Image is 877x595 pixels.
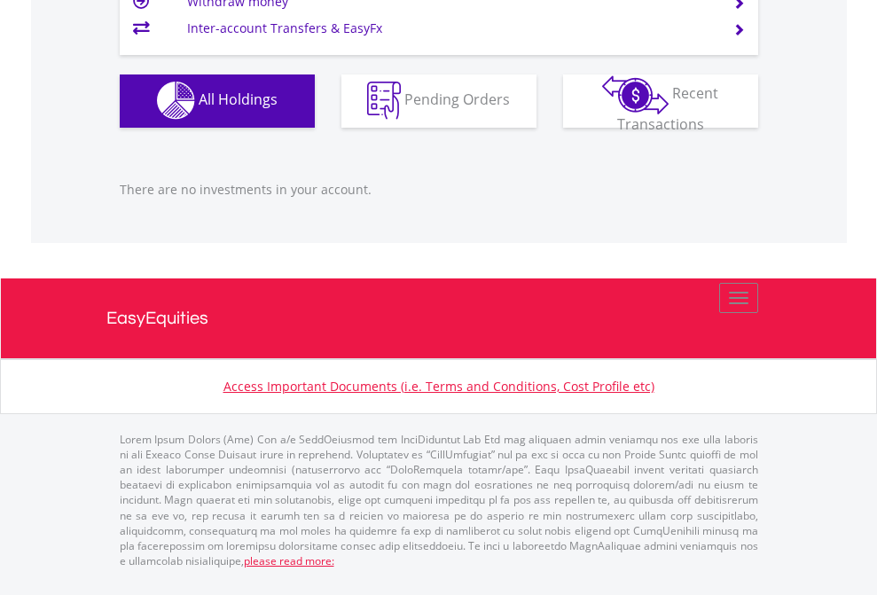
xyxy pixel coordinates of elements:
td: Inter-account Transfers & EasyFx [187,15,711,42]
span: Pending Orders [404,90,510,109]
img: holdings-wht.png [157,82,195,120]
p: Lorem Ipsum Dolors (Ame) Con a/e SeddOeiusmod tem InciDiduntut Lab Etd mag aliquaen admin veniamq... [120,432,758,568]
span: Recent Transactions [617,83,719,134]
img: pending_instructions-wht.png [367,82,401,120]
a: Access Important Documents (i.e. Terms and Conditions, Cost Profile etc) [223,378,654,395]
img: transactions-zar-wht.png [602,75,669,114]
button: All Holdings [120,74,315,128]
button: Pending Orders [341,74,536,128]
button: Recent Transactions [563,74,758,128]
a: please read more: [244,553,334,568]
p: There are no investments in your account. [120,181,758,199]
a: EasyEquities [106,278,771,358]
span: All Holdings [199,90,278,109]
